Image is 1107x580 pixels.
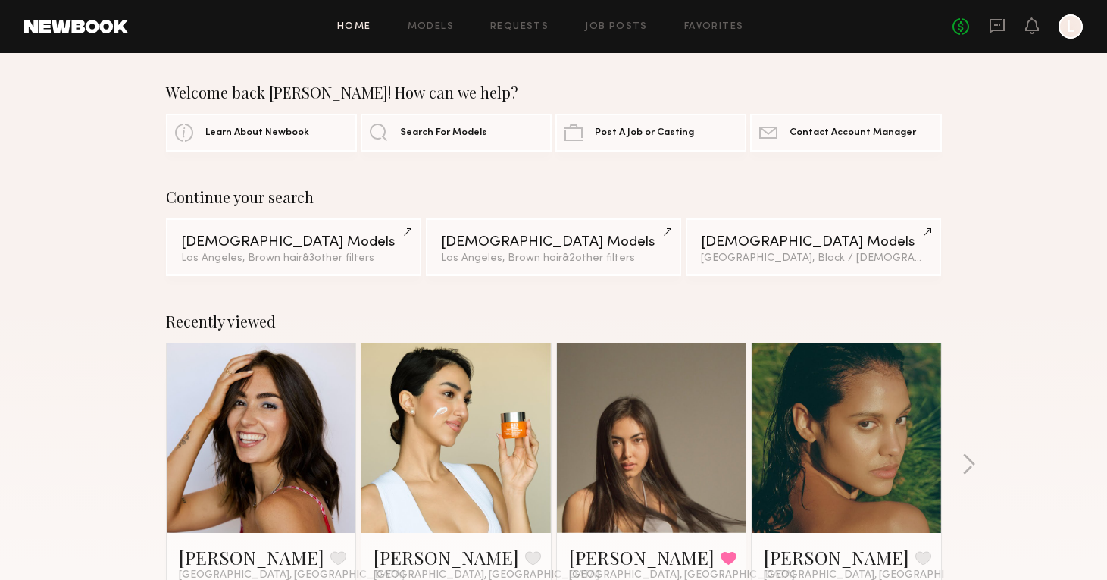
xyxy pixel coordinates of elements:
span: Search For Models [400,128,487,138]
a: Learn About Newbook [166,114,357,152]
div: [DEMOGRAPHIC_DATA] Models [181,235,406,249]
div: [DEMOGRAPHIC_DATA] Models [701,235,926,249]
span: Learn About Newbook [205,128,309,138]
a: [DEMOGRAPHIC_DATA] ModelsLos Angeles, Brown hair&3other filters [166,218,421,276]
div: Welcome back [PERSON_NAME]! How can we help? [166,83,942,102]
a: Contact Account Manager [750,114,941,152]
a: L [1059,14,1083,39]
a: Search For Models [361,114,552,152]
span: Post A Job or Casting [595,128,694,138]
span: & 2 other filter s [562,253,635,263]
span: & 3 other filter s [302,253,374,263]
a: Models [408,22,454,32]
a: Requests [490,22,549,32]
a: [PERSON_NAME] [179,545,324,569]
a: Favorites [684,22,744,32]
a: Post A Job or Casting [555,114,746,152]
a: [DEMOGRAPHIC_DATA] Models[GEOGRAPHIC_DATA], Black / [DEMOGRAPHIC_DATA] [686,218,941,276]
a: [DEMOGRAPHIC_DATA] ModelsLos Angeles, Brown hair&2other filters [426,218,681,276]
div: Recently viewed [166,312,942,331]
a: [PERSON_NAME] [764,545,909,569]
a: Job Posts [585,22,648,32]
div: Los Angeles, Brown hair [181,253,406,264]
div: [GEOGRAPHIC_DATA], Black / [DEMOGRAPHIC_DATA] [701,253,926,264]
div: [DEMOGRAPHIC_DATA] Models [441,235,666,249]
span: Contact Account Manager [790,128,916,138]
div: Continue your search [166,188,942,206]
a: Home [337,22,371,32]
a: [PERSON_NAME] [374,545,519,569]
a: [PERSON_NAME] [569,545,715,569]
div: Los Angeles, Brown hair [441,253,666,264]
